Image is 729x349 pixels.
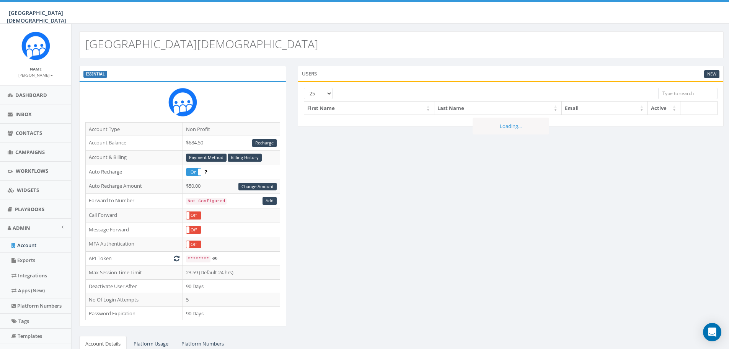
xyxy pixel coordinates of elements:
label: On [186,169,201,176]
td: $50.00 [183,179,280,194]
div: OnOff [186,211,201,220]
a: Add [263,197,277,205]
div: Loading... [473,118,549,135]
td: Message Forward [86,223,183,237]
td: MFA Authentication [86,237,183,252]
span: Admin [13,224,30,231]
td: Call Forward [86,208,183,223]
small: [PERSON_NAME] [18,72,53,78]
td: 23:59 (Default 24 hrs) [183,265,280,279]
th: Active [648,102,680,115]
i: Generate New Token [174,256,179,261]
div: OnOff [186,241,201,249]
span: [GEOGRAPHIC_DATA][DEMOGRAPHIC_DATA] [7,9,66,24]
th: Email [562,102,648,115]
td: Max Session Time Limit [86,265,183,279]
label: Off [186,212,201,219]
td: Account & Billing [86,150,183,165]
code: Not Configured [186,198,227,205]
span: Enable to prevent campaign failure. [204,168,207,175]
td: Account Type [86,122,183,136]
a: [PERSON_NAME] [18,71,53,78]
td: 90 Days [183,279,280,293]
div: OnOff [186,168,201,176]
td: 90 Days [183,306,280,320]
img: Rally_Corp_Icon_1.png [21,31,50,60]
a: New [704,70,719,78]
a: Payment Method [186,154,227,162]
th: First Name [304,102,434,115]
input: Type to search [658,88,718,99]
td: 5 [183,293,280,307]
div: Open Intercom Messenger [703,323,721,341]
small: Name [30,66,42,72]
th: Last Name [434,102,562,115]
label: ESSENTIAL [83,71,107,78]
td: Account Balance [86,136,183,151]
span: Contacts [16,129,42,136]
td: Non Profit [183,122,280,136]
td: Password Expiration [86,306,183,320]
img: Rally_Corp_Icon_1.png [168,88,197,116]
label: Off [186,226,201,234]
a: Change Amount [238,183,277,191]
td: Auto Recharge [86,165,183,179]
a: Billing History [228,154,262,162]
td: API Token [86,252,183,266]
td: $684.50 [183,136,280,151]
td: Forward to Number [86,194,183,208]
h2: [GEOGRAPHIC_DATA][DEMOGRAPHIC_DATA] [85,38,318,50]
span: Inbox [15,111,32,118]
span: Widgets [17,187,39,193]
td: No Of Login Attempts [86,293,183,307]
td: Auto Recharge Amount [86,179,183,194]
td: Deactivate User After [86,279,183,293]
div: OnOff [186,226,201,234]
div: Users [298,66,724,81]
span: Workflows [16,167,48,174]
span: Dashboard [15,92,47,98]
label: Off [186,241,201,248]
span: Campaigns [15,149,45,156]
span: Playbooks [15,206,44,213]
a: Recharge [252,139,277,147]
